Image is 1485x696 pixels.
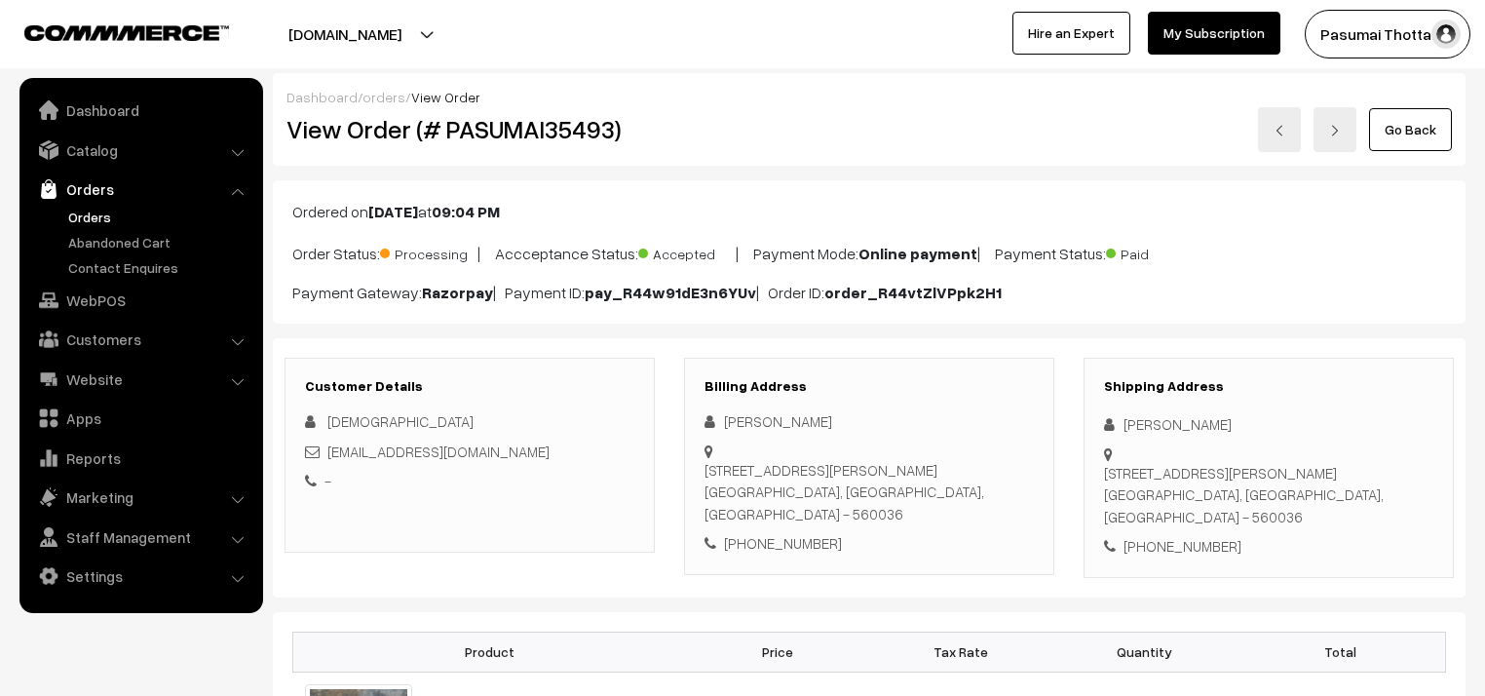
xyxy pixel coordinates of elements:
th: Total [1236,632,1445,672]
p: Order Status: | Accceptance Status: | Payment Mode: | Payment Status: [292,239,1446,265]
a: Go Back [1369,108,1452,151]
h3: Customer Details [305,378,634,395]
img: user [1431,19,1461,49]
th: Price [686,632,869,672]
b: pay_R44w91dE3n6YUv [585,283,756,302]
a: Orders [24,172,256,207]
th: Quantity [1052,632,1236,672]
div: [PERSON_NAME] [1104,413,1433,436]
a: Dashboard [24,93,256,128]
span: [DEMOGRAPHIC_DATA] [327,412,474,430]
a: Reports [24,441,256,476]
th: Tax Rate [869,632,1052,672]
button: [DOMAIN_NAME] [220,10,470,58]
div: [PHONE_NUMBER] [1104,535,1433,558]
p: Payment Gateway: | Payment ID: | Order ID: [292,281,1446,304]
span: View Order [411,89,480,105]
h3: Shipping Address [1104,378,1433,395]
a: WebPOS [24,283,256,318]
b: order_R44vtZlVPpk2H1 [824,283,1002,302]
a: COMMMERCE [24,19,195,43]
span: Accepted [638,239,736,264]
a: Settings [24,559,256,594]
span: Processing [380,239,477,264]
a: Staff Management [24,520,256,555]
a: Website [24,362,256,397]
a: My Subscription [1148,12,1280,55]
a: Contact Enquires [63,257,256,278]
a: Customers [24,322,256,357]
h3: Billing Address [704,378,1034,395]
img: right-arrow.png [1329,125,1341,136]
a: Catalog [24,133,256,168]
img: left-arrow.png [1274,125,1285,136]
img: COMMMERCE [24,25,229,40]
a: Apps [24,401,256,436]
a: Dashboard [286,89,358,105]
span: Paid [1106,239,1203,264]
div: [PHONE_NUMBER] [704,532,1034,555]
div: / / [286,87,1452,107]
a: Hire an Expert [1012,12,1130,55]
a: [EMAIL_ADDRESS][DOMAIN_NAME] [327,443,550,460]
a: orders [362,89,405,105]
div: - [305,470,634,492]
div: [PERSON_NAME] [704,410,1034,433]
b: [DATE] [368,202,418,221]
b: Online payment [858,244,977,263]
a: Abandoned Cart [63,232,256,252]
b: Razorpay [422,283,493,302]
div: [STREET_ADDRESS][PERSON_NAME] [GEOGRAPHIC_DATA], [GEOGRAPHIC_DATA], [GEOGRAPHIC_DATA] - 560036 [704,459,1034,525]
p: Ordered on at [292,200,1446,223]
a: Marketing [24,480,256,515]
h2: View Order (# PASUMAI35493) [286,114,656,144]
button: Pasumai Thotta… [1305,10,1470,58]
th: Product [293,632,686,672]
a: Orders [63,207,256,227]
div: [STREET_ADDRESS][PERSON_NAME] [GEOGRAPHIC_DATA], [GEOGRAPHIC_DATA], [GEOGRAPHIC_DATA] - 560036 [1104,462,1433,528]
b: 09:04 PM [432,202,500,221]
